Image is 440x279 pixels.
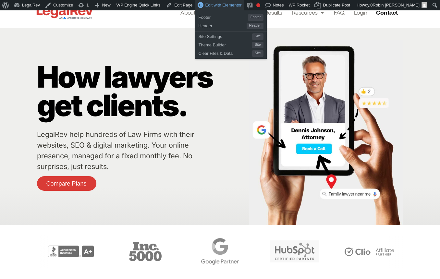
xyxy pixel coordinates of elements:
span: Site [252,33,263,40]
a: HeaderHeader [195,21,267,29]
div: Focus keyphrase not set [256,3,260,7]
a: Clear Files & DataSite [195,48,267,57]
a: Theme BuilderSite [195,40,267,48]
a: Contact [373,7,402,18]
a: Compare Plans [37,176,96,191]
div: 4 / 6 [184,235,256,268]
nav: Menu [180,8,367,17]
span: Contact [376,9,398,15]
div: 5 / 6 [259,235,330,268]
span: Edit with Elementor [205,3,242,7]
span: 0Robin [PERSON_NAME] [370,3,420,7]
span: Clear Files & Data [199,48,252,57]
span: Header [247,23,263,29]
p: How lawyers get clients. [37,63,246,120]
span: Site [252,50,263,57]
span: Compare Plans [46,181,87,187]
a: Results [265,8,282,17]
div: 2 / 6 [35,235,106,268]
span: Theme Builder [199,40,252,48]
span: Footer [248,14,263,21]
a: LegalRev help hundreds of Law Firms with their websites, SEO & digital marketing. Your online pre... [37,130,194,171]
a: Resources [292,8,324,17]
span: Header [199,21,247,29]
a: FAQ [334,8,344,17]
a: About [180,8,195,17]
div: 3 / 6 [110,235,181,268]
span: Site [252,42,263,48]
a: FooterFooter [195,12,267,21]
div: 6 / 6 [334,235,405,268]
a: Site SettingsSite [195,31,267,40]
a: Login [354,8,367,17]
span: Footer [199,12,248,21]
div: Carousel [35,235,405,268]
span: Site Settings [199,31,252,40]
